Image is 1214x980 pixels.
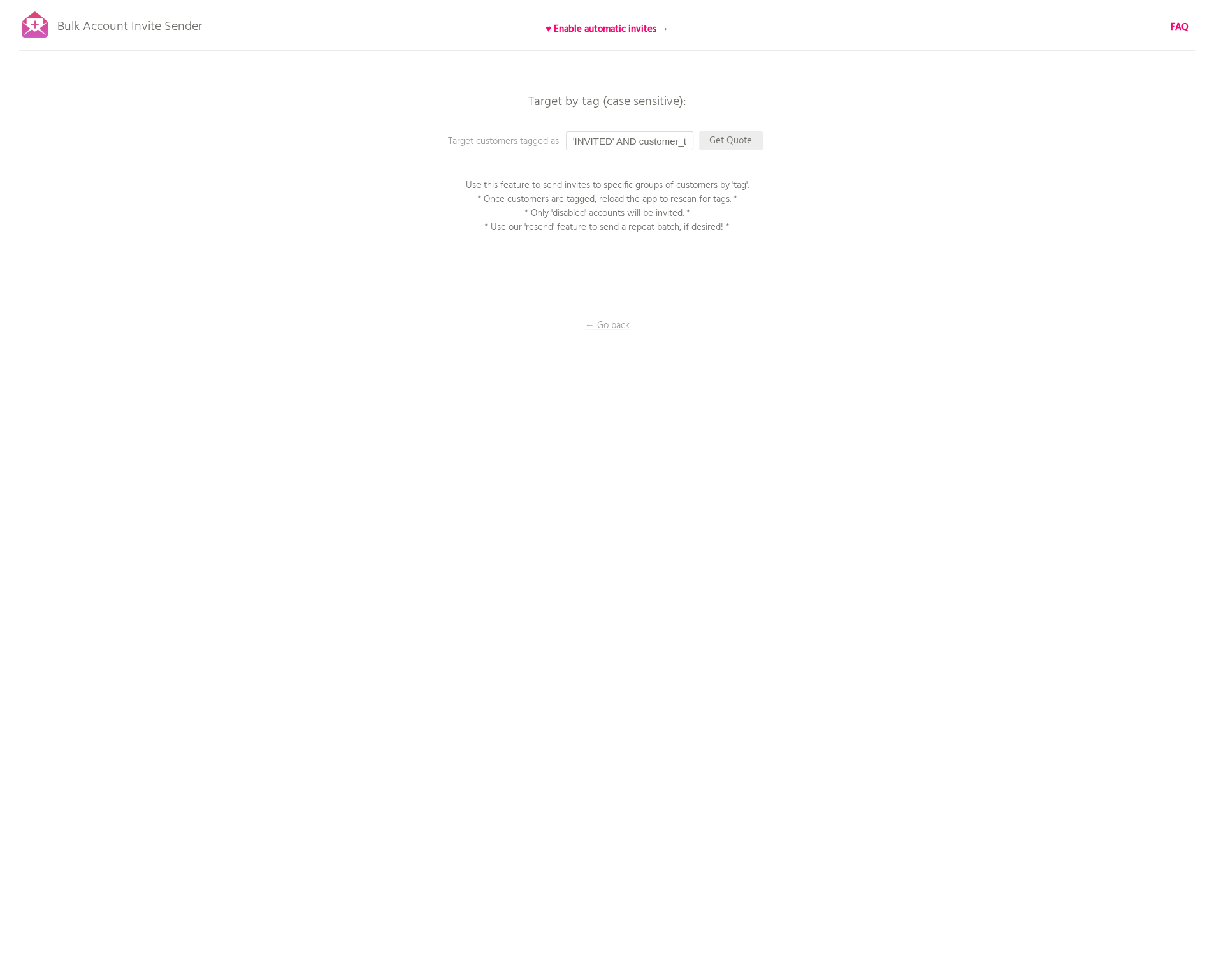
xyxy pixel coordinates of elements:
p: Bulk Account Invite Sender [57,8,202,40]
b: ♥ Enable automatic invites → [546,22,668,37]
p: ← Go back [544,319,671,333]
p: Get Quote [699,131,763,150]
input: Enter a tag... [566,131,693,150]
p: Use this feature to send invites to specific groups of customers by 'tag'. * Once customers are t... [448,178,767,234]
p: Target by tag (case sensitive): [416,96,798,108]
a: FAQ [1171,20,1189,34]
p: Target customers tagged as [448,134,703,148]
